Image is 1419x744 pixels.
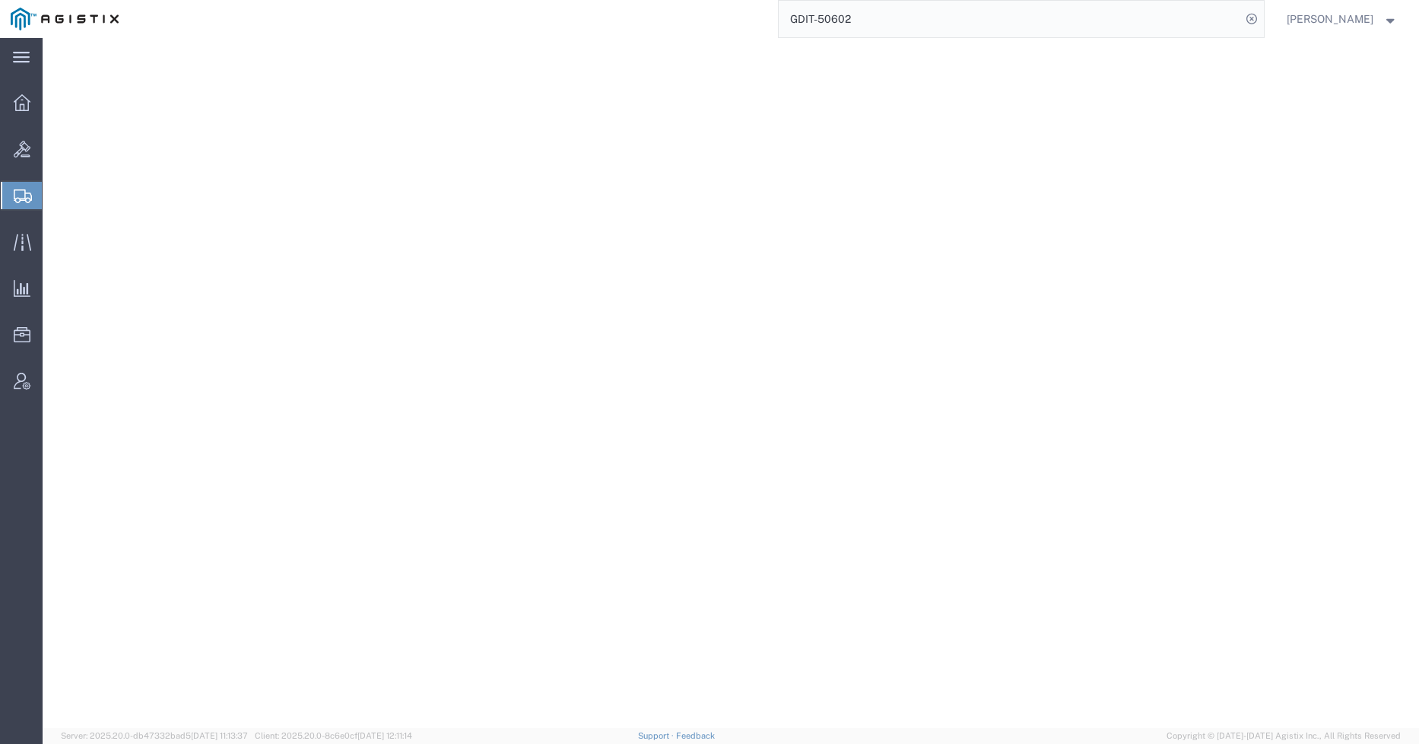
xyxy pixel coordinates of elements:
span: Server: 2025.20.0-db47332bad5 [61,731,248,740]
a: Support [638,731,676,740]
button: [PERSON_NAME] [1286,10,1398,28]
iframe: FS Legacy Container [43,38,1419,728]
span: Andrew Wacyra [1287,11,1373,27]
span: Client: 2025.20.0-8c6e0cf [255,731,412,740]
input: Search for shipment number, reference number [779,1,1241,37]
span: [DATE] 11:13:37 [191,731,248,740]
a: Feedback [676,731,715,740]
span: [DATE] 12:11:14 [357,731,412,740]
img: logo [11,8,119,30]
span: Copyright © [DATE]-[DATE] Agistix Inc., All Rights Reserved [1167,730,1401,742]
